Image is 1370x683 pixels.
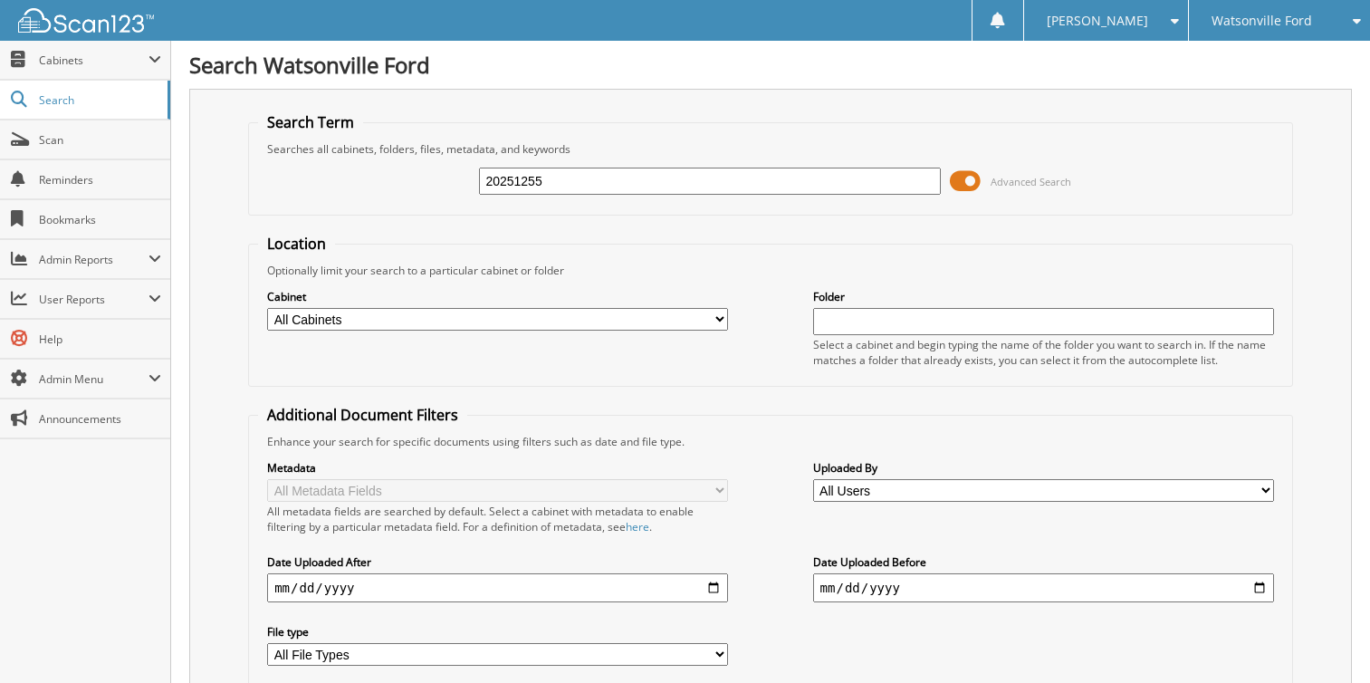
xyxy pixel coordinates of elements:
[813,573,1274,602] input: end
[18,8,154,33] img: scan123-logo-white.svg
[39,332,161,347] span: Help
[39,172,161,188] span: Reminders
[991,175,1071,188] span: Advanced Search
[39,292,148,307] span: User Reports
[189,50,1352,80] h1: Search Watsonville Ford
[258,141,1283,157] div: Searches all cabinets, folders, files, metadata, and keywords
[267,504,728,534] div: All metadata fields are searched by default. Select a cabinet with metadata to enable filtering b...
[267,460,728,476] label: Metadata
[1047,15,1148,26] span: [PERSON_NAME]
[626,519,649,534] a: here
[267,289,728,304] label: Cabinet
[258,434,1283,449] div: Enhance your search for specific documents using filters such as date and file type.
[1279,596,1370,683] iframe: Chat Widget
[813,460,1274,476] label: Uploaded By
[267,624,728,640] label: File type
[258,112,363,132] legend: Search Term
[39,252,148,267] span: Admin Reports
[813,289,1274,304] label: Folder
[258,263,1283,278] div: Optionally limit your search to a particular cabinet or folder
[258,234,335,254] legend: Location
[1212,15,1312,26] span: Watsonville Ford
[39,92,158,108] span: Search
[813,337,1274,368] div: Select a cabinet and begin typing the name of the folder you want to search in. If the name match...
[813,554,1274,570] label: Date Uploaded Before
[39,53,148,68] span: Cabinets
[267,573,728,602] input: start
[267,554,728,570] label: Date Uploaded After
[258,405,467,425] legend: Additional Document Filters
[39,371,148,387] span: Admin Menu
[39,411,161,427] span: Announcements
[39,132,161,148] span: Scan
[39,212,161,227] span: Bookmarks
